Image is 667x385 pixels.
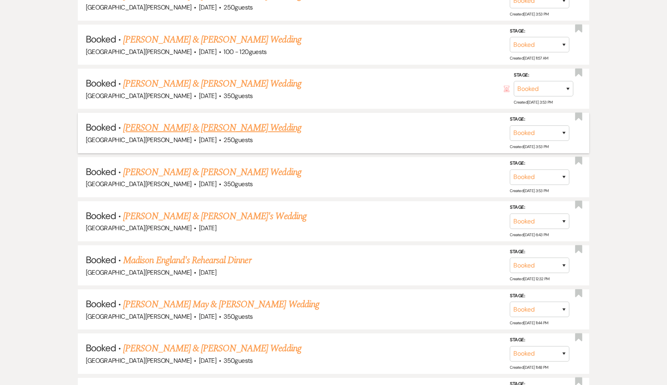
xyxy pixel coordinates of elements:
[510,276,549,281] span: Created: [DATE] 12:32 PM
[510,144,548,149] span: Created: [DATE] 3:53 PM
[224,136,253,144] span: 250 guests
[123,77,301,91] a: [PERSON_NAME] & [PERSON_NAME] Wedding
[86,268,192,277] span: [GEOGRAPHIC_DATA][PERSON_NAME]
[510,320,548,325] span: Created: [DATE] 11:44 PM
[224,356,253,365] span: 350 guests
[510,12,548,17] span: Created: [DATE] 3:53 PM
[86,33,116,45] span: Booked
[510,27,569,36] label: Stage:
[224,312,253,321] span: 350 guests
[199,48,216,56] span: [DATE]
[514,71,573,80] label: Stage:
[224,92,253,100] span: 350 guests
[510,364,548,370] span: Created: [DATE] 11:48 PM
[86,92,192,100] span: [GEOGRAPHIC_DATA][PERSON_NAME]
[86,342,116,354] span: Booked
[199,268,216,277] span: [DATE]
[199,180,216,188] span: [DATE]
[123,297,319,312] a: [PERSON_NAME] May & [PERSON_NAME] Wedding
[86,356,192,365] span: [GEOGRAPHIC_DATA][PERSON_NAME]
[510,336,569,345] label: Stage:
[510,232,548,237] span: Created: [DATE] 6:43 PM
[199,356,216,365] span: [DATE]
[510,292,569,300] label: Stage:
[86,48,192,56] span: [GEOGRAPHIC_DATA][PERSON_NAME]
[199,312,216,321] span: [DATE]
[86,298,116,310] span: Booked
[224,180,253,188] span: 350 guests
[86,312,192,321] span: [GEOGRAPHIC_DATA][PERSON_NAME]
[86,166,116,178] span: Booked
[86,3,192,12] span: [GEOGRAPHIC_DATA][PERSON_NAME]
[86,210,116,222] span: Booked
[510,159,569,168] label: Stage:
[224,3,253,12] span: 250 guests
[123,33,301,47] a: [PERSON_NAME] & [PERSON_NAME] Wedding
[123,341,301,356] a: [PERSON_NAME] & [PERSON_NAME] Wedding
[510,248,569,256] label: Stage:
[123,121,301,135] a: [PERSON_NAME] & [PERSON_NAME] Wedding
[510,188,548,193] span: Created: [DATE] 3:53 PM
[199,136,216,144] span: [DATE]
[199,92,216,100] span: [DATE]
[86,136,192,144] span: [GEOGRAPHIC_DATA][PERSON_NAME]
[224,48,266,56] span: 100 - 120 guests
[199,3,216,12] span: [DATE]
[86,180,192,188] span: [GEOGRAPHIC_DATA][PERSON_NAME]
[514,100,552,105] span: Created: [DATE] 3:53 PM
[510,115,569,124] label: Stage:
[86,77,116,89] span: Booked
[123,165,301,179] a: [PERSON_NAME] & [PERSON_NAME] Wedding
[199,224,216,232] span: [DATE]
[86,121,116,133] span: Booked
[86,224,192,232] span: [GEOGRAPHIC_DATA][PERSON_NAME]
[510,56,548,61] span: Created: [DATE] 11:57 AM
[123,209,307,223] a: [PERSON_NAME] & [PERSON_NAME]'s Wedding
[86,254,116,266] span: Booked
[510,203,569,212] label: Stage:
[123,253,251,268] a: Madison England's Rehearsal Dinner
